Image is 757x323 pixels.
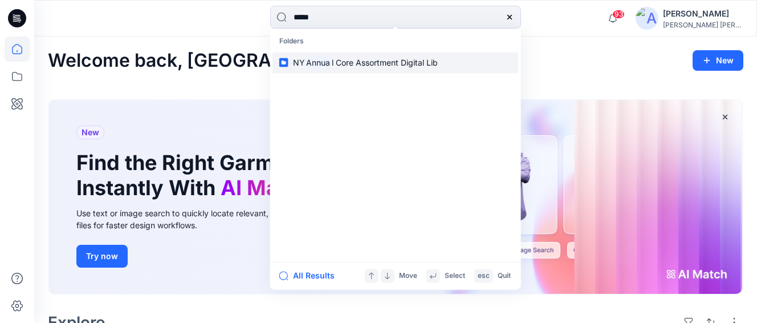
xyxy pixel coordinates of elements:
[693,50,743,71] button: New
[498,270,511,282] p: Quit
[332,58,438,67] span: l Core Assortment Digital Lib
[612,10,625,19] span: 93
[279,269,342,282] button: All Results
[636,7,658,30] img: avatar
[76,245,128,268] button: Try now
[272,52,519,73] a: NYAnnual Core Assortment Digital Lib
[221,175,310,200] span: AI Match
[272,31,519,52] p: Folders
[76,207,333,231] div: Use text or image search to quickly locate relevant, editable .bw files for faster design workflows.
[76,151,316,200] h1: Find the Right Garment Instantly With
[445,270,465,282] p: Select
[399,270,417,282] p: Move
[82,126,99,139] span: New
[305,56,332,69] mark: Annua
[478,270,490,282] p: esc
[293,58,305,67] span: NY
[48,50,378,71] h2: Welcome back, [GEOGRAPHIC_DATA]
[663,21,743,29] div: [PERSON_NAME] [PERSON_NAME]
[663,7,743,21] div: [PERSON_NAME]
